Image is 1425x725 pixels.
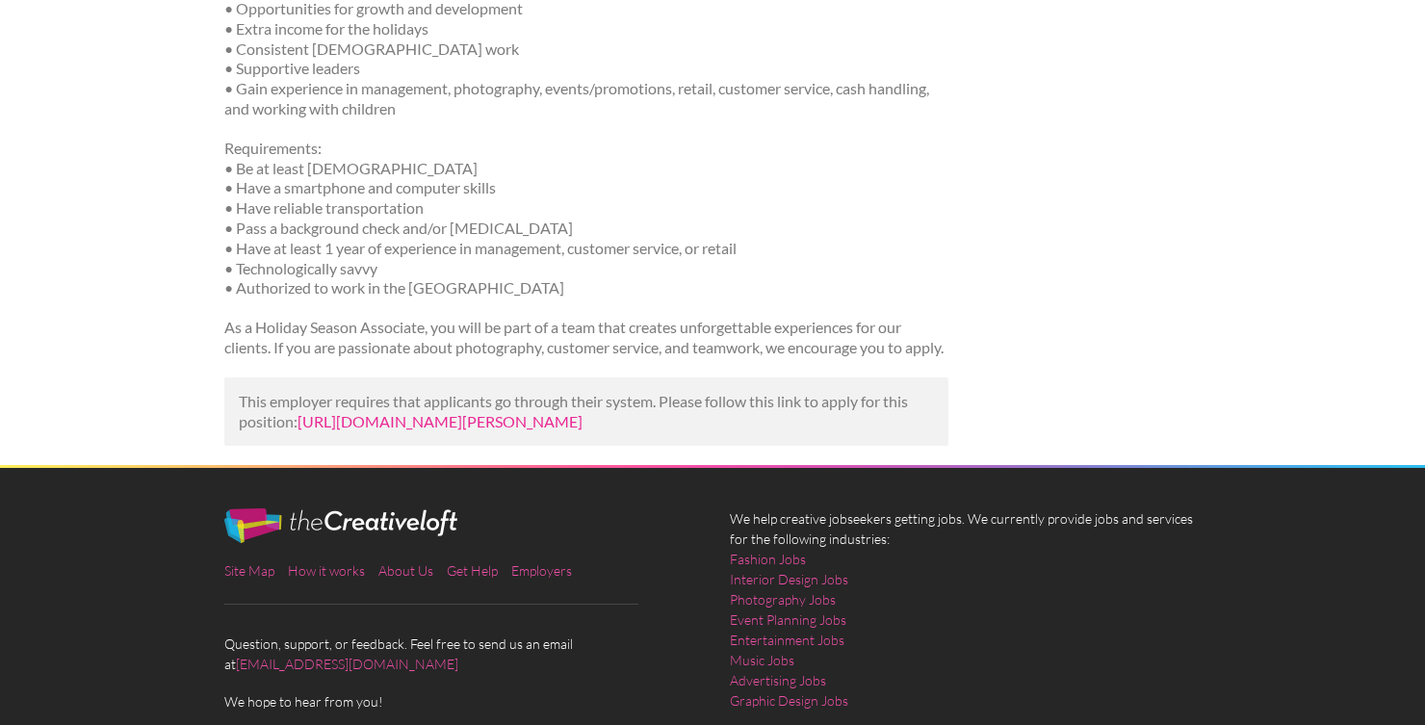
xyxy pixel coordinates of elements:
[207,508,712,712] div: Question, support, or feedback. Feel free to send us an email at
[730,690,848,711] a: Graphic Design Jobs
[378,562,433,579] a: About Us
[447,562,498,579] a: Get Help
[511,562,572,579] a: Employers
[730,609,846,630] a: Event Planning Jobs
[730,569,848,589] a: Interior Design Jobs
[730,589,836,609] a: Photography Jobs
[288,562,365,579] a: How it works
[224,691,696,712] span: We hope to hear from you!
[236,656,458,672] a: [EMAIL_ADDRESS][DOMAIN_NAME]
[730,670,826,690] a: Advertising Jobs
[224,562,274,579] a: Site Map
[730,650,794,670] a: Music Jobs
[239,392,935,432] p: This employer requires that applicants go through their system. Please follow this link to apply ...
[224,139,949,298] p: Requirements: • Be at least [DEMOGRAPHIC_DATA] • Have a smartphone and computer skills • Have rel...
[730,630,844,650] a: Entertainment Jobs
[730,549,806,569] a: Fashion Jobs
[298,412,583,430] a: [URL][DOMAIN_NAME][PERSON_NAME]
[224,318,949,358] p: As a Holiday Season Associate, you will be part of a team that creates unforgettable experiences ...
[224,508,457,543] img: The Creative Loft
